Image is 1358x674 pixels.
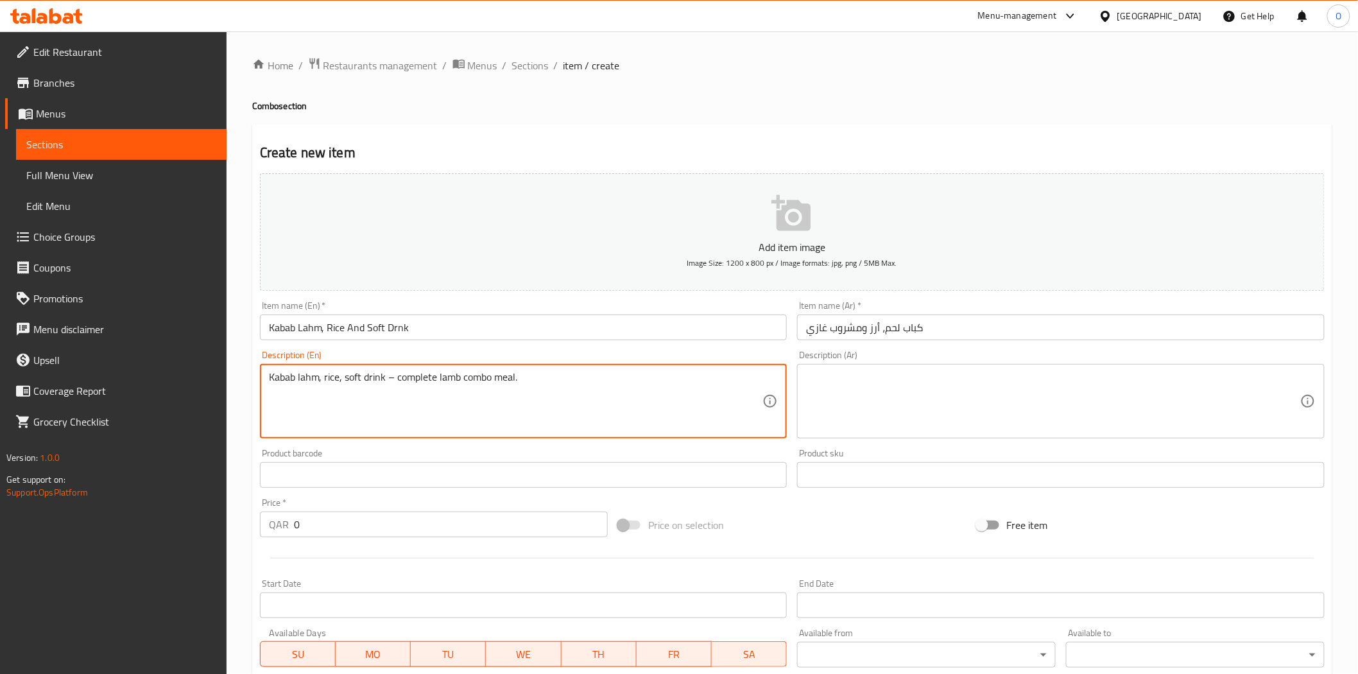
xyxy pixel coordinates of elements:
[33,322,216,337] span: Menu disclaimer
[294,512,608,537] input: Please enter price
[5,283,227,314] a: Promotions
[6,484,88,501] a: Support.OpsPlatform
[717,645,782,664] span: SA
[486,641,561,667] button: WE
[5,376,227,406] a: Coverage Report
[269,517,289,532] p: QAR
[266,645,331,664] span: SU
[341,645,406,664] span: MO
[260,173,1325,291] button: Add item imageImage Size: 1200 x 800 px / Image formats: jpg, png / 5MB Max.
[712,641,787,667] button: SA
[16,160,227,191] a: Full Menu View
[323,58,438,73] span: Restaurants management
[269,371,763,432] textarea: Kabab lahm, rice, soft drink – complete lamb combo meal.
[648,517,724,533] span: Price on selection
[298,58,303,73] li: /
[26,168,216,183] span: Full Menu View
[512,58,549,73] a: Sections
[687,255,897,270] span: Image Size: 1200 x 800 px / Image formats: jpg, png / 5MB Max.
[336,641,411,667] button: MO
[26,137,216,152] span: Sections
[5,314,227,345] a: Menu disclaimer
[5,221,227,252] a: Choice Groups
[252,99,1332,112] h4: Combo section
[16,191,227,221] a: Edit Menu
[33,75,216,91] span: Branches
[1117,9,1202,23] div: [GEOGRAPHIC_DATA]
[5,37,227,67] a: Edit Restaurant
[33,44,216,60] span: Edit Restaurant
[260,641,336,667] button: SU
[1007,517,1048,533] span: Free item
[411,641,486,667] button: TU
[554,58,558,73] li: /
[33,229,216,245] span: Choice Groups
[33,383,216,399] span: Coverage Report
[452,57,497,74] a: Menus
[36,106,216,121] span: Menus
[567,645,632,664] span: TH
[33,291,216,306] span: Promotions
[503,58,507,73] li: /
[280,239,1305,255] p: Add item image
[252,57,1332,74] nav: breadcrumb
[33,260,216,275] span: Coupons
[260,315,787,340] input: Enter name En
[5,252,227,283] a: Coupons
[562,641,637,667] button: TH
[33,414,216,429] span: Grocery Checklist
[491,645,556,664] span: WE
[1336,9,1341,23] span: O
[33,352,216,368] span: Upsell
[308,57,438,74] a: Restaurants management
[1066,642,1325,668] div: ​
[416,645,481,664] span: TU
[563,58,620,73] span: item / create
[797,315,1325,340] input: Enter name Ar
[637,641,712,667] button: FR
[5,345,227,376] a: Upsell
[797,642,1056,668] div: ​
[6,471,65,488] span: Get support on:
[5,98,227,129] a: Menus
[797,462,1325,488] input: Please enter product sku
[26,198,216,214] span: Edit Menu
[260,143,1325,162] h2: Create new item
[443,58,447,73] li: /
[252,58,293,73] a: Home
[5,67,227,98] a: Branches
[5,406,227,437] a: Grocery Checklist
[40,449,60,466] span: 1.0.0
[642,645,707,664] span: FR
[16,129,227,160] a: Sections
[6,449,38,466] span: Version:
[260,462,787,488] input: Please enter product barcode
[978,8,1057,24] div: Menu-management
[468,58,497,73] span: Menus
